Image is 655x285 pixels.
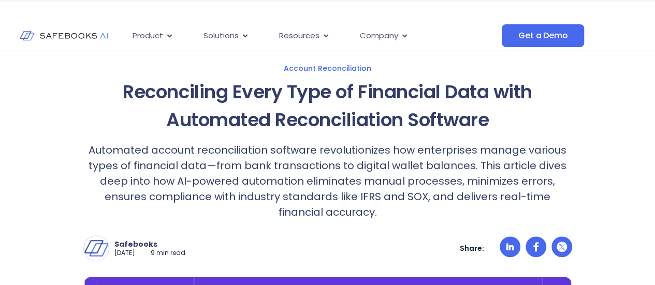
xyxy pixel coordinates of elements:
nav: Menu [124,26,502,46]
p: Automated account reconciliation software revolutionizes how enterprises manage various types of ... [83,142,572,220]
p: Share: [460,244,484,253]
span: Resources [279,30,319,42]
h1: Reconciling Every Type of Financial Data with Automated Reconciliation Software [83,78,572,134]
p: [DATE] [114,249,135,258]
p: Safebooks [114,239,185,249]
span: Company [360,30,398,42]
a: Get a Demo [502,24,584,47]
p: 9 min read [151,249,185,258]
img: Safebooks [84,236,109,261]
a: Account Reconciliation [10,64,645,73]
div: Menu Toggle [124,26,502,46]
span: Product [133,30,163,42]
span: Solutions [203,30,239,42]
span: Get a Demo [518,31,567,41]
